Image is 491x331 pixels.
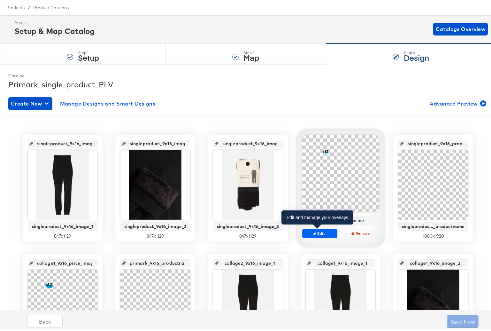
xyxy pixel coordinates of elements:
[243,49,259,53] div: Step: 2
[398,232,468,238] div: 1080 x 1920
[14,24,95,35] div: Setup & Map Catalog
[302,227,337,236] button: Edit
[78,49,99,53] div: Step: 1
[404,51,429,61] strong: Design
[215,222,281,227] div: singleproduct_9x16_image_3
[436,23,485,32] span: Catalogs Overview
[58,96,158,108] button: Manage Designs and Smart Designs
[78,51,99,61] strong: Setup
[120,232,190,238] div: 847 x 1129
[28,232,97,238] div: 847 x 1129
[122,222,188,227] div: singleproduct_9x16_image_2
[304,216,377,222] div: collage2_9x16_price
[6,4,25,9] span: Products
[430,98,485,106] span: Advanced Preview
[243,51,259,61] strong: Map
[14,18,95,24] div: Assets
[347,229,376,234] span: Remove
[427,96,487,108] button: Advanced Preview
[305,229,334,234] span: Edit
[344,227,379,236] button: Remove
[213,232,283,238] div: 847 x 1129
[27,313,63,326] button: Back
[8,71,487,77] div: Catalog
[25,4,33,9] span: /
[433,21,488,34] button: Catalogs Overview
[8,77,487,88] div: Primark_single_product_PLV
[60,98,156,106] span: Manage Designs and Smart Designs
[8,96,52,108] button: Create New
[29,222,96,227] div: singleproduct_9x16_image_1
[11,98,50,106] span: Create New
[404,49,429,53] div: Step: 3
[33,4,69,9] a: Product Catalogs
[400,222,466,227] div: singleproduc..._productname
